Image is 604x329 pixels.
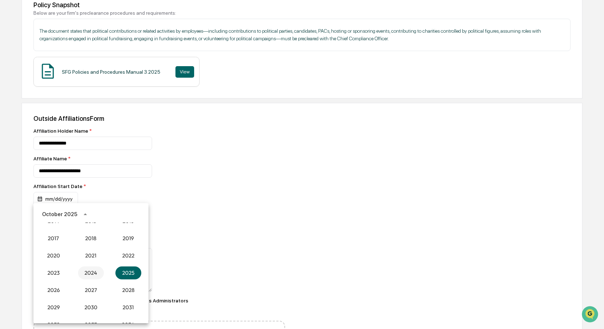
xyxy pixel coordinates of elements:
[115,266,141,279] button: 2025
[41,266,67,279] button: 2023
[41,301,67,314] button: 2029
[78,249,104,262] button: 2021
[4,101,48,114] a: 🔎Data Lookup
[59,91,89,98] span: Attestations
[115,284,141,297] button: 2028
[7,55,20,68] img: 1746055101610-c473b297-6a78-478c-a979-82029cc54cd1
[115,232,141,245] button: 2019
[78,266,104,279] button: 2024
[52,91,58,97] div: 🗄️
[7,91,13,97] div: 🖐️
[78,284,104,297] button: 2027
[41,232,67,245] button: 2017
[14,91,46,98] span: Preclearance
[115,301,141,314] button: 2031
[78,232,104,245] button: 2018
[51,122,87,127] a: Powered byPylon
[72,122,87,127] span: Pylon
[79,209,91,220] button: year view is open, switch to calendar view
[14,104,45,111] span: Data Lookup
[581,305,600,325] iframe: Open customer support
[24,55,118,62] div: Start new chat
[78,301,104,314] button: 2030
[41,249,67,262] button: 2020
[4,88,49,101] a: 🖐️Preclearance
[42,210,77,218] div: October 2025
[41,284,67,297] button: 2026
[7,15,131,27] p: How can we help?
[49,88,92,101] a: 🗄️Attestations
[122,57,131,66] button: Start new chat
[7,105,13,111] div: 🔎
[115,249,141,262] button: 2022
[24,62,91,68] div: We're available if you need us!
